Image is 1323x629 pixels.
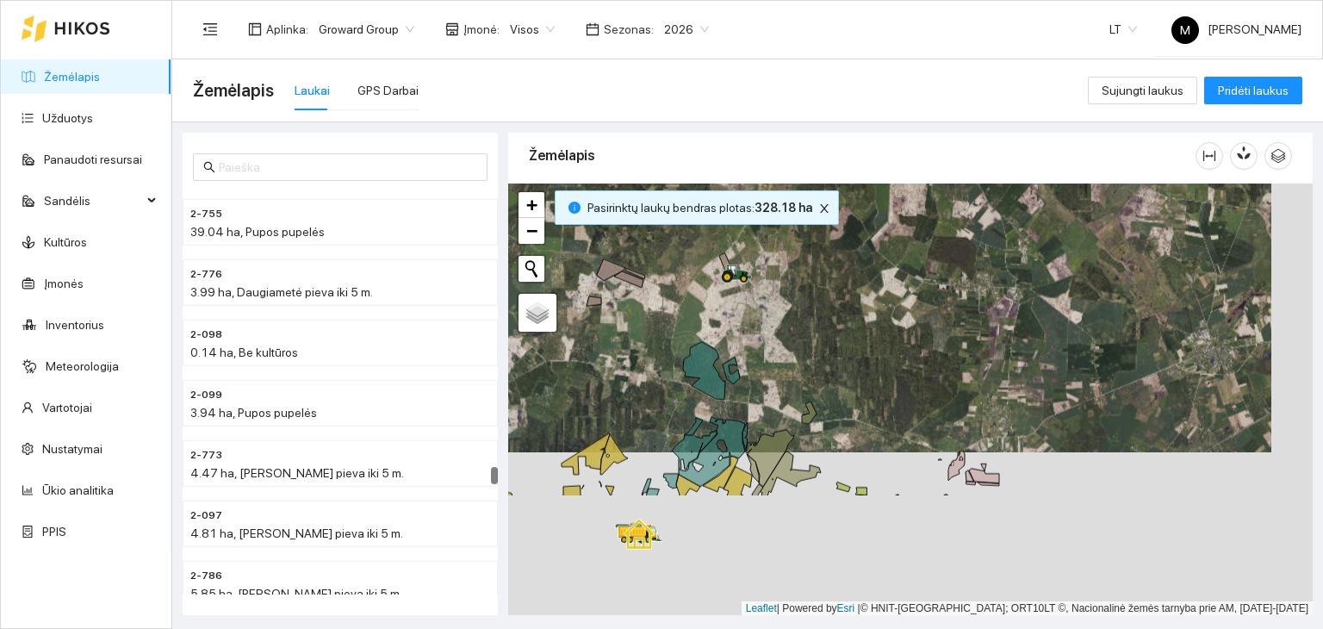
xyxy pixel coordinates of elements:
[519,192,544,218] a: Zoom in
[190,206,222,222] span: 2-755
[755,201,812,215] b: 328.18 ha
[1196,142,1223,170] button: column-width
[190,466,404,480] span: 4.47 ha, [PERSON_NAME] pieva iki 5 m.
[190,568,222,584] span: 2-786
[664,16,709,42] span: 2026
[219,158,477,177] input: Paieška
[190,406,317,420] span: 3.94 ha, Pupos pupelės
[42,525,66,539] a: PPIS
[814,198,835,219] button: close
[190,346,298,359] span: 0.14 ha, Be kultūros
[604,20,654,39] span: Sezonas :
[295,81,330,100] div: Laukai
[190,587,402,601] span: 5.85 ha, [PERSON_NAME] pieva iki 5 m.
[519,218,544,244] a: Zoom out
[46,359,119,373] a: Meteorologija
[42,483,114,497] a: Ūkio analitika
[526,194,537,215] span: +
[357,81,419,100] div: GPS Darbai
[319,16,414,42] span: Groward Group
[193,77,274,104] span: Žemėlapis
[44,70,100,84] a: Žemėlapis
[190,266,222,283] span: 2-776
[529,131,1196,180] div: Žemėlapis
[190,508,222,524] span: 2-097
[1088,84,1197,97] a: Sujungti laukus
[190,447,222,464] span: 2-773
[190,526,403,540] span: 4.81 ha, [PERSON_NAME] pieva iki 5 m.
[519,294,556,332] a: Layers
[1204,77,1302,104] button: Pridėti laukus
[190,225,325,239] span: 39.04 ha, Pupos pupelės
[1180,16,1190,44] span: M
[1109,16,1137,42] span: LT
[1088,77,1197,104] button: Sujungti laukus
[46,318,104,332] a: Inventorius
[1171,22,1301,36] span: [PERSON_NAME]
[1204,84,1302,97] a: Pridėti laukus
[746,602,777,614] a: Leaflet
[248,22,262,36] span: layout
[42,442,102,456] a: Nustatymai
[568,202,581,214] span: info-circle
[44,235,87,249] a: Kultūros
[526,220,537,241] span: −
[44,277,84,290] a: Įmonės
[858,602,860,614] span: |
[42,111,93,125] a: Užduotys
[1196,149,1222,163] span: column-width
[837,602,855,614] a: Esri
[742,601,1313,616] div: | Powered by © HNIT-[GEOGRAPHIC_DATA]; ORT10LT ©, Nacionalinė žemės tarnyba prie AM, [DATE]-[DATE]
[1102,81,1183,100] span: Sujungti laukus
[587,198,812,217] span: Pasirinktų laukų bendras plotas :
[1218,81,1289,100] span: Pridėti laukus
[44,153,142,166] a: Panaudoti resursai
[190,285,373,299] span: 3.99 ha, Daugiametė pieva iki 5 m.
[190,327,222,343] span: 2-098
[42,401,92,414] a: Vartotojai
[463,20,500,39] span: Įmonė :
[510,16,555,42] span: Visos
[815,202,834,215] span: close
[44,184,142,218] span: Sandėlis
[193,12,227,47] button: menu-fold
[203,161,215,173] span: search
[519,256,544,282] button: Initiate a new search
[202,22,218,37] span: menu-fold
[586,22,599,36] span: calendar
[266,20,308,39] span: Aplinka :
[445,22,459,36] span: shop
[190,387,222,403] span: 2-099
